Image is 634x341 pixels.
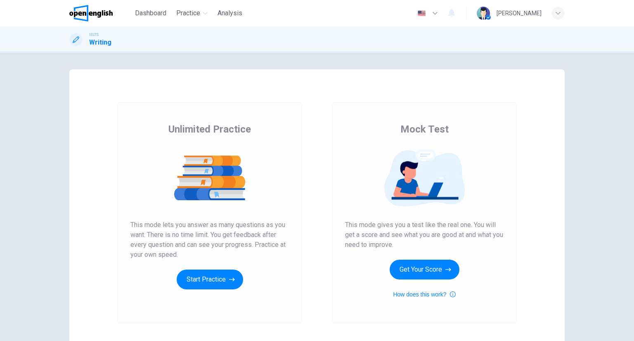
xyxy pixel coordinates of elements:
[390,260,459,279] button: Get Your Score
[132,6,170,21] button: Dashboard
[135,8,166,18] span: Dashboard
[400,123,449,136] span: Mock Test
[214,6,246,21] button: Analysis
[416,10,427,17] img: en
[69,5,132,21] a: OpenEnglish logo
[173,6,211,21] button: Practice
[345,220,504,250] span: This mode gives you a test like the real one. You will get a score and see what you are good at a...
[89,38,111,47] h1: Writing
[497,8,542,18] div: [PERSON_NAME]
[218,8,242,18] span: Analysis
[393,289,455,299] button: How does this work?
[176,8,200,18] span: Practice
[130,220,289,260] span: This mode lets you answer as many questions as you want. There is no time limit. You get feedback...
[168,123,251,136] span: Unlimited Practice
[177,270,243,289] button: Start Practice
[69,5,113,21] img: OpenEnglish logo
[89,32,99,38] span: IELTS
[477,7,490,20] img: Profile picture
